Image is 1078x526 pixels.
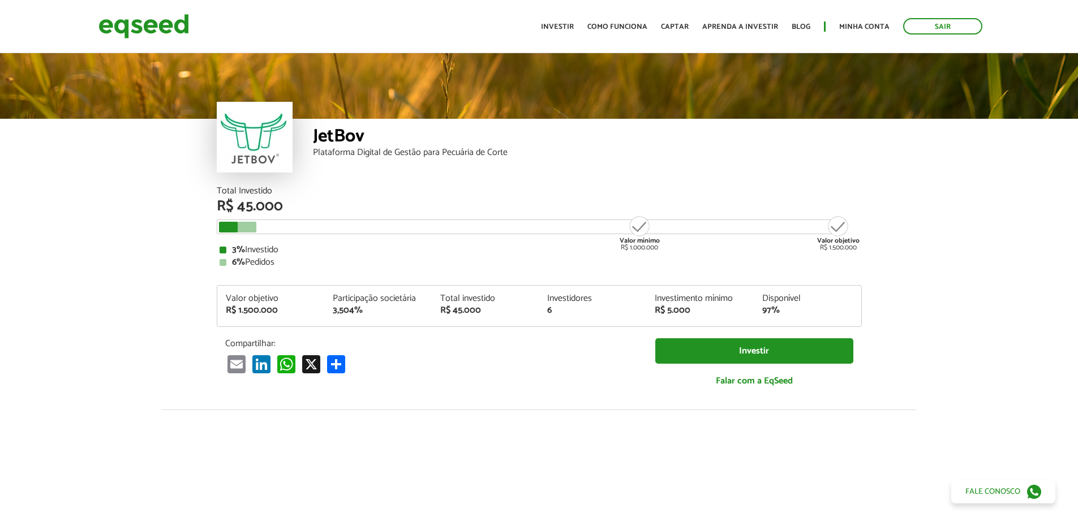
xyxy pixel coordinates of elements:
div: Valor objetivo [226,294,316,303]
div: Total investido [440,294,531,303]
div: Participação societária [333,294,423,303]
a: Aprenda a investir [702,23,778,31]
strong: 3% [232,242,245,257]
a: Sair [903,18,982,35]
div: Investimento mínimo [655,294,745,303]
div: R$ 1.000.000 [619,215,661,251]
div: Total Investido [217,187,862,196]
a: WhatsApp [275,355,298,373]
div: R$ 1.500.000 [226,306,316,315]
a: Minha conta [839,23,890,31]
div: Disponível [762,294,853,303]
div: 6 [547,306,638,315]
div: Investidores [547,294,638,303]
img: EqSeed [98,11,189,41]
strong: 6% [232,255,245,270]
strong: Valor objetivo [817,235,860,246]
div: 97% [762,306,853,315]
a: Investir [541,23,574,31]
div: R$ 5.000 [655,306,745,315]
div: Plataforma Digital de Gestão para Pecuária de Corte [313,148,862,157]
strong: Valor mínimo [620,235,660,246]
a: Captar [661,23,689,31]
div: JetBov [313,127,862,148]
a: Share [325,355,347,373]
div: R$ 45.000 [217,199,862,214]
div: R$ 45.000 [440,306,531,315]
a: Investir [655,338,853,364]
a: Como funciona [587,23,647,31]
a: LinkedIn [250,355,273,373]
a: Blog [792,23,810,31]
a: X [300,355,323,373]
a: Fale conosco [951,480,1055,503]
a: Email [225,355,248,373]
p: Compartilhar: [225,338,638,349]
div: Pedidos [220,258,859,267]
div: R$ 1.500.000 [817,215,860,251]
div: Investido [220,245,859,255]
a: Falar com a EqSeed [655,369,853,393]
div: 3,504% [333,306,423,315]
